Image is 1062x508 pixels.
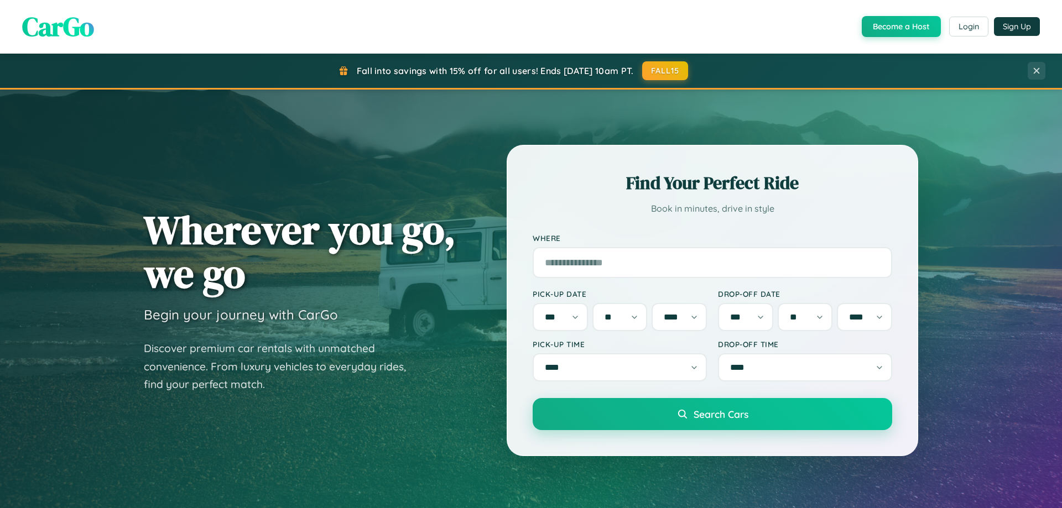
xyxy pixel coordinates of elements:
span: Fall into savings with 15% off for all users! Ends [DATE] 10am PT. [357,65,634,76]
button: Login [949,17,988,36]
button: FALL15 [642,61,689,80]
p: Book in minutes, drive in style [533,201,892,217]
p: Discover premium car rentals with unmatched convenience. From luxury vehicles to everyday rides, ... [144,339,420,394]
button: Become a Host [862,16,941,37]
button: Sign Up [994,17,1040,36]
label: Where [533,233,892,243]
span: CarGo [22,8,94,45]
label: Pick-up Time [533,339,707,349]
span: Search Cars [694,408,748,420]
label: Drop-off Time [718,339,892,349]
label: Pick-up Date [533,289,707,298]
button: Search Cars [533,398,892,430]
label: Drop-off Date [718,289,892,298]
h2: Find Your Perfect Ride [533,171,892,195]
h1: Wherever you go, we go [144,208,456,295]
h3: Begin your journey with CarGo [144,306,338,323]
